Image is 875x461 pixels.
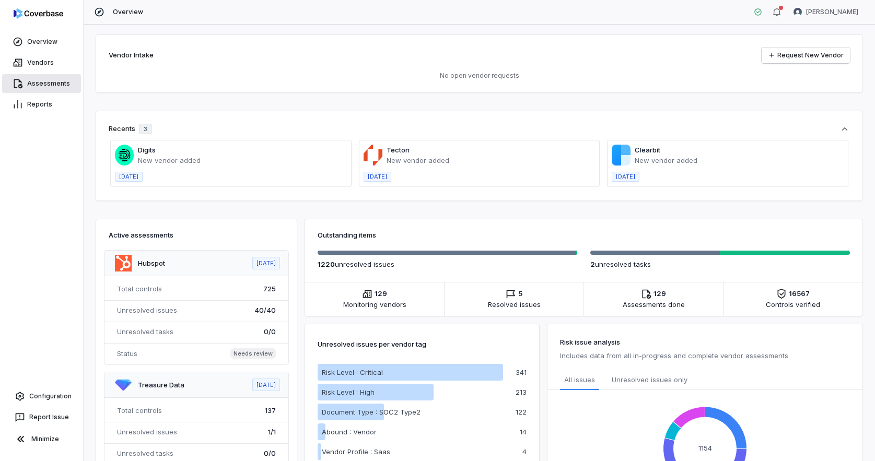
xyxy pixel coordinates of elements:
[516,369,527,376] p: 341
[322,367,383,377] p: Risk Level : Critical
[109,124,850,134] button: Recents3
[343,299,406,310] span: Monitoring vendors
[516,409,527,416] p: 122
[766,299,820,310] span: Controls verified
[109,72,850,80] p: No open vendor requests
[518,289,522,299] span: 5
[375,289,387,299] span: 129
[488,299,541,310] span: Resolved issues
[318,230,850,240] h3: Outstanding items
[806,8,858,16] span: [PERSON_NAME]
[318,259,578,269] p: unresolved issue s
[787,4,865,20] button: Bill Admin avatar[PERSON_NAME]
[522,448,527,455] p: 4
[109,230,284,240] h3: Active assessments
[612,374,687,386] span: Unresolved issues only
[138,259,165,267] a: Hubspot
[623,299,685,310] span: Assessments done
[138,381,184,389] a: Treasure Data
[387,146,410,154] a: Tecton
[635,146,660,154] a: Clearbit
[322,427,377,437] p: Abound : Vendor
[590,259,850,269] p: unresolved task s
[318,260,335,268] span: 1220
[516,389,527,396] p: 213
[144,125,147,133] span: 3
[138,146,156,154] a: Digits
[794,8,802,16] img: Bill Admin avatar
[2,32,81,51] a: Overview
[4,408,79,427] button: Report Issue
[698,444,712,452] text: 1154
[2,95,81,114] a: Reports
[762,48,850,63] a: Request New Vendor
[322,407,421,417] p: Document Type : SOC2 Type2
[318,337,426,351] p: Unresolved issues per vendor tag
[2,53,81,72] a: Vendors
[654,289,666,299] span: 129
[113,8,143,16] span: Overview
[520,429,527,435] p: 14
[14,8,63,19] img: logo-D7KZi-bG.svg
[789,289,810,299] span: 16567
[2,74,81,93] a: Assessments
[590,260,595,268] span: 2
[322,387,375,397] p: Risk Level : High
[560,349,850,362] p: Includes data from all in-progress and complete vendor assessments
[322,446,390,457] p: Vendor Profile : Saas
[560,337,850,347] h3: Risk issue analysis
[4,387,79,406] a: Configuration
[564,374,595,385] span: All issues
[4,429,79,450] button: Minimize
[109,50,154,61] h2: Vendor Intake
[109,124,151,134] div: Recents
